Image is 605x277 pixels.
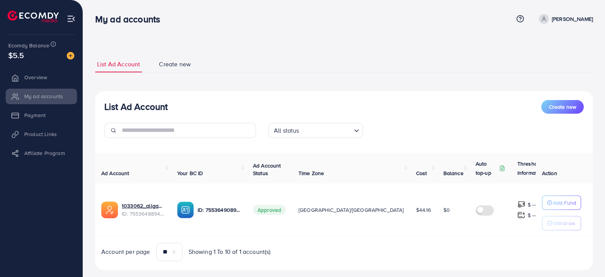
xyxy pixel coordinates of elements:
[476,159,498,177] p: Auto top-up
[416,169,427,177] span: Cost
[253,205,286,215] span: Approved
[272,125,301,136] span: All status
[542,216,581,230] button: Withdraw
[541,100,584,114] button: Create new
[517,211,525,219] img: top-up amount
[299,169,324,177] span: Time Zone
[104,101,168,112] h3: List Ad Account
[101,247,150,256] span: Account per page
[302,124,351,136] input: Search for option
[416,206,431,214] span: $44.16
[8,50,24,61] span: $5.5
[443,169,464,177] span: Balance
[517,159,555,177] p: Threshold information
[101,169,129,177] span: Ad Account
[8,11,59,22] img: logo
[517,200,525,208] img: top-up amount
[198,205,241,214] p: ID: 7553649089456701448
[536,14,593,24] a: [PERSON_NAME]
[97,60,140,69] span: List Ad Account
[8,42,49,49] span: Ecomdy Balance
[552,14,593,23] p: [PERSON_NAME]
[253,162,281,177] span: Ad Account Status
[443,206,450,214] span: $0
[528,200,537,209] p: $ ---
[101,202,118,218] img: ic-ads-acc.e4c84228.svg
[122,202,165,210] a: 1033062_allgadgets_1758721188396
[67,52,74,59] img: image
[553,198,576,207] p: Add Fund
[299,206,404,214] span: [GEOGRAPHIC_DATA]/[GEOGRAPHIC_DATA]
[528,211,537,220] p: $ ---
[542,169,557,177] span: Action
[177,169,203,177] span: Your BC ID
[159,60,191,69] span: Create new
[95,14,166,25] h3: My ad accounts
[177,202,194,218] img: ic-ba-acc.ded83a64.svg
[268,123,363,138] div: Search for option
[549,103,576,111] span: Create new
[553,219,575,228] p: Withdraw
[189,247,271,256] span: Showing 1 To 10 of 1 account(s)
[122,210,165,218] span: ID: 7553648894026989575
[122,202,165,218] div: <span class='underline'>1033062_allgadgets_1758721188396</span></br>7553648894026989575
[542,196,581,210] button: Add Fund
[67,14,75,23] img: menu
